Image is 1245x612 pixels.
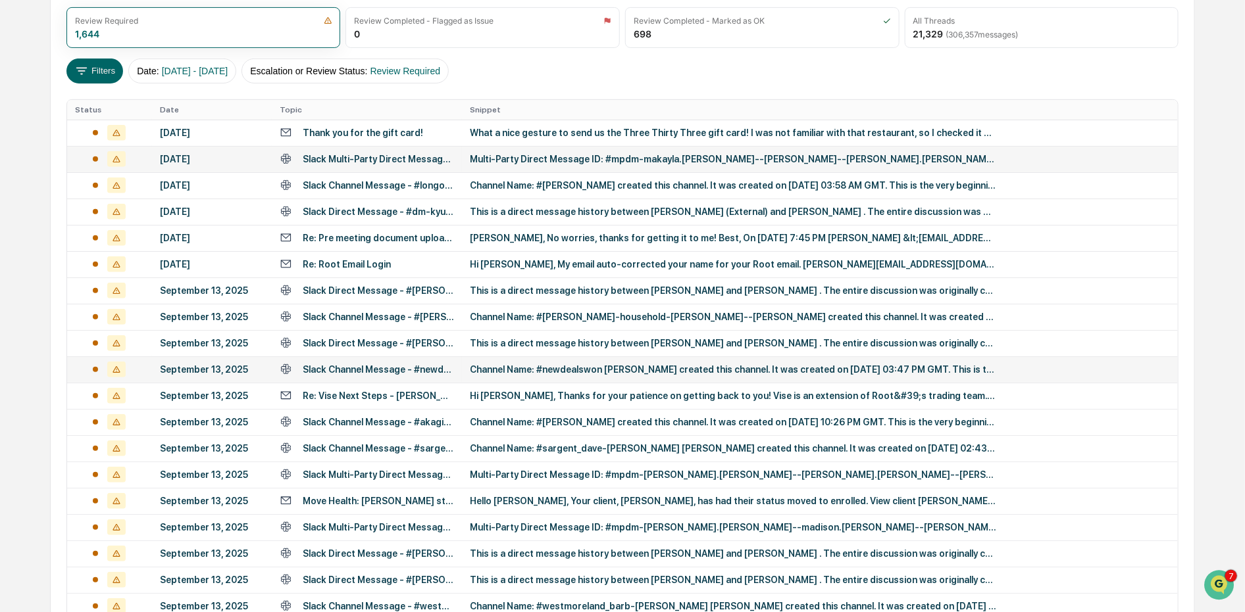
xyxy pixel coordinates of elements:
div: Multi-Party Direct Message ID: #mpdm-[PERSON_NAME].[PERSON_NAME]--madison.[PERSON_NAME]--[PERSON_... [470,522,996,532]
div: September 13, 2025 [160,443,264,454]
div: Slack Channel Message - #[PERSON_NAME]-household-[PERSON_NAME]--[PERSON_NAME] - xSLx [303,312,454,322]
button: Filters [66,59,124,83]
div: [DATE] [160,154,264,164]
div: [DATE] [160,259,264,270]
div: September 13, 2025 [160,417,264,427]
span: Review Required [370,66,441,76]
div: September 13, 2025 [160,469,264,480]
div: Re: Vise Next Steps - [PERSON_NAME] [303,390,454,401]
span: Data Lookup [26,294,83,307]
div: 🖐️ [13,270,24,281]
div: Slack Multi-Party Direct Message - #mpdm-[PERSON_NAME].[PERSON_NAME]--[PERSON_NAME].[PERSON_NAME]... [303,469,454,480]
div: Channel Name: #[PERSON_NAME] created this channel. It was created on [DATE] 03:58 AM GMT. This is... [470,180,996,191]
div: We're available if you need us! [59,114,181,124]
span: [PERSON_NAME] [41,214,107,225]
span: ( 306,357 messages) [946,30,1019,39]
div: Slack Channel Message - #sargent_dave-[PERSON_NAME] - xSLx [303,443,454,454]
div: Slack Channel Message - #westmoreland_barb-marc - xSLx [303,601,454,611]
div: Slack Direct Message - #[PERSON_NAME].[PERSON_NAME]--[PERSON_NAME].[PERSON_NAME] - xSLx [303,548,454,559]
div: Hi [PERSON_NAME], Thanks for your patience on getting back to you! Vise is an extension of Root&#... [470,390,996,401]
span: [DATE] - [DATE] [162,66,228,76]
div: 🗄️ [95,270,106,281]
div: September 13, 2025 [160,364,264,375]
button: Start new chat [224,105,240,120]
div: 21,329 [913,28,1019,39]
div: What a nice gesture to send us the Three Thirty Three gift card! I was not familiar with that res... [470,128,996,138]
div: Slack Multi-Party Direct Message - #mpdm-makayla.[PERSON_NAME]--[PERSON_NAME]--[PERSON_NAME].[PER... [303,154,454,164]
div: Start new chat [59,101,216,114]
div: September 13, 2025 [160,390,264,401]
div: Slack Direct Message - #[PERSON_NAME].[PERSON_NAME]--[PERSON_NAME].[PERSON_NAME] - xSLx [303,338,454,348]
div: Slack Direct Message - #dm-kyuan--[PERSON_NAME].[PERSON_NAME] - xSLx [303,206,454,217]
div: [PERSON_NAME], No worries, thanks for getting it to me! Best, On [DATE] 7:45 PM [PERSON_NAME] &lt... [470,233,996,243]
p: How can we help? [13,28,240,49]
div: September 13, 2025 [160,601,264,611]
div: This is a direct message history between [PERSON_NAME] and [PERSON_NAME] . The entire discussion ... [470,338,996,348]
th: Status [67,100,152,120]
img: 8933085812038_c878075ebb4cc5468115_72.jpg [28,101,51,124]
div: Past conversations [13,146,88,156]
div: 698 [634,28,651,39]
div: September 13, 2025 [160,338,264,348]
a: 🖐️Preclearance [8,264,90,287]
div: This is a direct message history between [PERSON_NAME] (External) and [PERSON_NAME] . The entire ... [470,206,996,217]
div: September 13, 2025 [160,496,264,506]
img: icon [324,16,332,25]
div: Review Completed - Flagged as Issue [354,16,494,26]
div: 1,644 [75,28,99,39]
div: All Threads [913,16,955,26]
th: Topic [272,100,462,120]
div: Channel Name: #[PERSON_NAME] created this channel. It was created on [DATE] 10:26 PM GMT. This is... [470,417,996,427]
div: 🔎 [13,295,24,306]
div: September 13, 2025 [160,522,264,532]
span: Attestations [109,269,163,282]
div: Slack Channel Message - #akagi_cheryl - xSLx [303,417,454,427]
span: • [109,214,114,225]
img: Jack Rasmussen [13,166,34,187]
div: Slack Direct Message - #[PERSON_NAME].[PERSON_NAME]--roch.[PERSON_NAME] - xSLx [303,575,454,585]
div: Review Required [75,16,138,26]
iframe: Open customer support [1203,569,1238,604]
div: This is a direct message history between [PERSON_NAME] and [PERSON_NAME] . The entire discussion ... [470,548,996,559]
button: Date:[DATE] - [DATE] [128,59,236,83]
span: • [109,179,114,189]
div: Thank you for the gift card! [303,128,423,138]
div: Review Completed - Marked as OK [634,16,765,26]
span: Pylon [131,326,159,336]
a: Powered byPylon [93,325,159,336]
button: See all [204,143,240,159]
div: Hello [PERSON_NAME], Your client, [PERSON_NAME], has had their status moved to enrolled. View cli... [470,496,996,506]
div: September 13, 2025 [160,575,264,585]
div: This is a direct message history between [PERSON_NAME] and [PERSON_NAME] . The entire discussion ... [470,285,996,296]
span: Sep 11 [116,214,144,225]
div: [DATE] [160,233,264,243]
div: Channel Name: #sargent_dave-[PERSON_NAME] [PERSON_NAME] created this channel. It was created on [... [470,443,996,454]
img: 1746055101610-c473b297-6a78-478c-a979-82029cc54cd1 [26,179,37,190]
div: Channel Name: #westmoreland_barb-[PERSON_NAME] [PERSON_NAME] created this channel. It was created... [470,601,996,611]
div: Channel Name: #newdealswon [PERSON_NAME] created this channel. It was created on [DATE] 03:47 PM ... [470,364,996,375]
th: Date [152,100,272,120]
div: Hi [PERSON_NAME], My email auto-corrected your name for your Root email. [PERSON_NAME][EMAIL_ADDR... [470,259,996,270]
div: Re: Root Email Login [303,259,391,270]
a: 🔎Data Lookup [8,289,88,312]
th: Snippet [462,100,1178,120]
div: Slack Multi-Party Direct Message - #mpdm-[PERSON_NAME].[PERSON_NAME]--madison.[PERSON_NAME]--[PER... [303,522,454,532]
div: Multi-Party Direct Message ID: #mpdm-makayla.[PERSON_NAME]--[PERSON_NAME]--[PERSON_NAME].[PERSON_... [470,154,996,164]
img: Alexandra Stickelman [13,202,34,223]
div: [DATE] [160,128,264,138]
div: Slack Channel Message - #newdealswon - xSLx [303,364,454,375]
a: 🗄️Attestations [90,264,168,287]
div: Slack Channel Message - #longo_michele-shore_brad - xSLx [303,180,454,191]
div: Multi-Party Direct Message ID: #mpdm-[PERSON_NAME].[PERSON_NAME]--[PERSON_NAME].[PERSON_NAME]--[P... [470,469,996,480]
div: Slack Direct Message - #[PERSON_NAME].[PERSON_NAME]--[PERSON_NAME] - xSLx [303,285,454,296]
div: [DATE] [160,206,264,217]
div: 0 [354,28,360,39]
img: 1746055101610-c473b297-6a78-478c-a979-82029cc54cd1 [13,101,37,124]
img: icon [883,16,891,25]
span: [PERSON_NAME] [41,179,107,189]
div: [DATE] [160,180,264,191]
div: September 13, 2025 [160,312,264,322]
div: This is a direct message history between [PERSON_NAME] and [PERSON_NAME] . The entire discussion ... [470,575,996,585]
span: [DATE] [116,179,143,189]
